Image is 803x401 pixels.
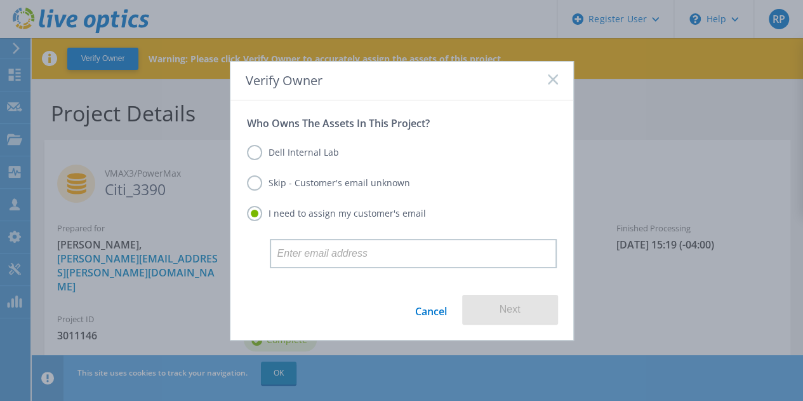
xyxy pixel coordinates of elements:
[247,206,426,221] label: I need to assign my customer's email
[247,175,410,191] label: Skip - Customer's email unknown
[415,295,447,325] a: Cancel
[462,295,558,325] button: Next
[247,117,557,130] p: Who Owns The Assets In This Project?
[247,145,339,160] label: Dell Internal Lab
[246,72,322,89] span: Verify Owner
[270,239,557,268] input: Enter email address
